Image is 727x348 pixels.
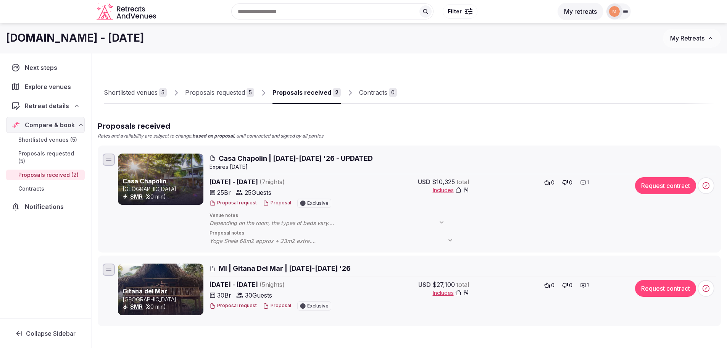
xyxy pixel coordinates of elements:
[6,79,85,95] a: Explore venues
[418,177,430,186] span: USD
[260,178,285,186] span: ( 7 night s )
[6,325,85,342] button: Collapse Sidebar
[389,88,397,97] div: 0
[18,150,82,165] span: Proposals requested (5)
[542,177,557,188] button: 0
[185,82,254,104] a: Proposals requested5
[25,63,60,72] span: Next steps
[635,177,696,194] button: Request contract
[272,88,331,97] div: Proposals received
[25,202,67,211] span: Notifications
[432,280,455,289] span: $27,100
[609,6,620,17] img: moveinside.it
[210,219,452,227] span: Depending on the room, the types of beds vary. Check-in, check-out, and breakfast take place at [...
[123,193,202,201] div: (80 min)
[219,264,351,273] span: MI | Gitana Del Mar | [DATE]-[DATE] '26
[587,179,589,186] span: 1
[123,177,166,185] a: Casa Chapolin
[272,82,341,104] a: Proposals received2
[433,186,469,194] button: Includes
[333,88,341,97] div: 2
[104,82,167,104] a: Shortlisted venues5
[104,88,158,97] div: Shortlisted venues
[307,304,329,308] span: Exclusive
[25,101,69,110] span: Retreat details
[432,177,455,186] span: $10,325
[260,281,285,288] span: ( 5 night s )
[569,179,572,186] span: 0
[210,237,461,245] span: Yoga Shala 68m2 approx + 23m2 extra. Activities (prices from 2025, may vary) Private Surf Class –...
[635,280,696,297] button: Request contract
[192,133,234,139] strong: based on proposal
[663,29,721,48] button: My Retreats
[6,170,85,180] a: Proposals received (2)
[25,120,75,129] span: Compare & book
[123,185,202,193] p: [GEOGRAPHIC_DATA]
[6,31,144,45] h1: [DOMAIN_NAME] - [DATE]
[6,199,85,215] a: Notifications
[210,212,716,219] span: Venue notes
[560,177,575,188] button: 0
[185,88,245,97] div: Proposals requested
[456,177,469,186] span: total
[551,282,555,289] span: 0
[670,34,704,42] span: My Retreats
[18,185,44,193] span: Contracts
[130,303,143,310] a: SMR
[123,303,202,311] div: (80 min)
[210,230,716,236] span: Proposal notes
[245,188,271,197] span: 25 Guests
[448,8,462,15] span: Filter
[18,171,79,179] span: Proposals received (2)
[359,88,387,97] div: Contracts
[217,188,231,197] span: 25 Br
[6,134,85,145] a: Shortlisted venues (5)
[98,121,323,131] h2: Proposals received
[418,280,431,289] span: USD
[456,280,469,289] span: total
[263,303,291,309] button: Proposal
[18,136,77,144] span: Shortlisted venues (5)
[359,82,397,104] a: Contracts0
[217,291,231,300] span: 30 Br
[558,3,603,20] button: My retreats
[97,3,158,20] svg: Retreats and Venues company logo
[6,183,85,194] a: Contracts
[98,133,323,139] p: Rates and availability are subject to change, , until contracted and signed by all parties
[307,201,329,206] span: Exclusive
[560,280,575,291] button: 0
[26,330,76,337] span: Collapse Sidebar
[219,154,373,163] span: Casa Chapolin | [DATE]-[DATE] '26 - UPDATED
[6,148,85,167] a: Proposals requested (5)
[558,8,603,15] a: My retreats
[551,179,555,186] span: 0
[433,289,469,297] button: Includes
[25,82,74,91] span: Explore venues
[587,282,589,288] span: 1
[210,163,716,171] div: Expire s [DATE]
[210,200,257,206] button: Proposal request
[443,4,477,19] button: Filter
[123,296,202,303] p: [GEOGRAPHIC_DATA]
[159,88,167,97] div: 5
[130,193,143,200] a: SMR
[210,280,344,289] span: [DATE] - [DATE]
[210,303,257,309] button: Proposal request
[263,200,291,206] button: Proposal
[569,282,572,289] span: 0
[245,291,272,300] span: 30 Guests
[210,177,344,186] span: [DATE] - [DATE]
[123,287,167,295] a: Gitana del Mar
[247,88,254,97] div: 5
[6,60,85,76] a: Next steps
[542,280,557,291] button: 0
[97,3,158,20] a: Visit the homepage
